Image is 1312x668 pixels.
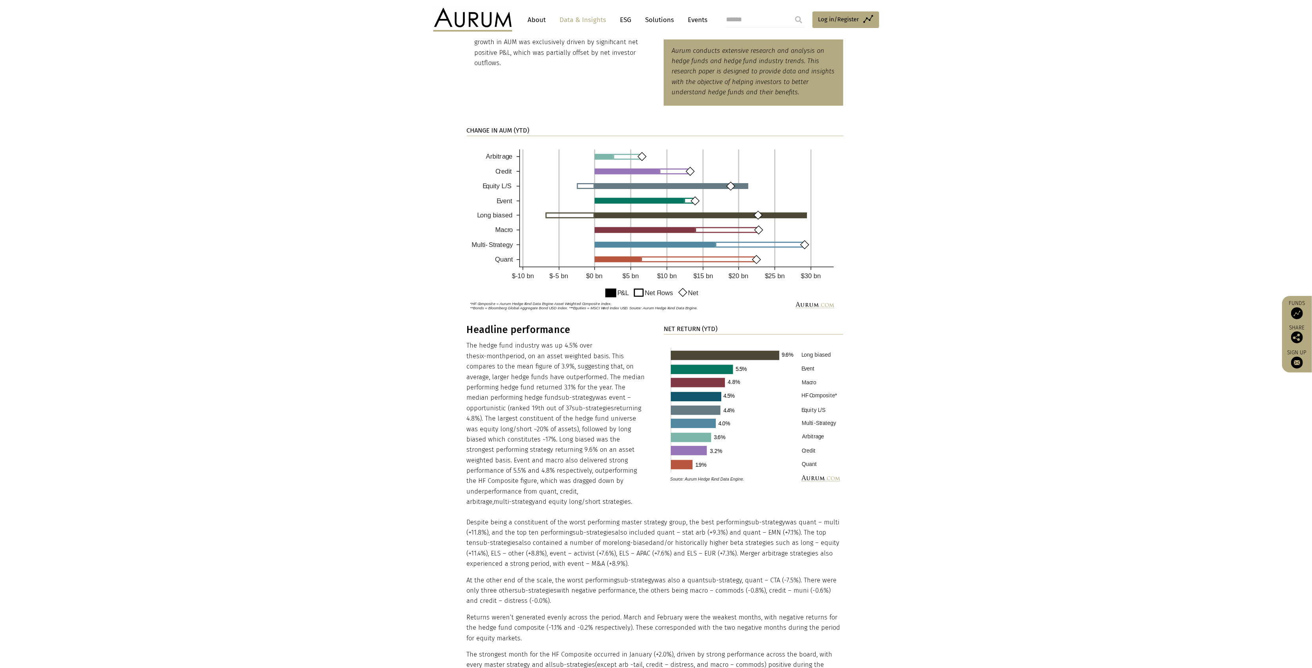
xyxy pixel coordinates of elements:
a: Events [684,13,708,27]
span: sub-strategies [477,539,519,546]
a: ESG [616,13,636,27]
span: multi-strategy [494,498,535,505]
img: Sign up to our newsletter [1291,357,1303,369]
a: About [524,13,550,27]
a: Data & Insights [556,13,610,27]
div: Share [1286,325,1308,343]
strong: NET RETURN (YTD) [664,325,717,333]
strong: CHANGE IN AUM (YTD) [467,127,530,134]
span: sub-strategies [572,404,614,412]
p: Returns weren’t generated evenly across the period. March and February were the weakest months, w... [467,612,844,644]
input: Submit [791,12,807,28]
span: sub-strategy [749,518,786,526]
h3: Headline performance [467,324,647,336]
a: Sign up [1286,349,1308,369]
p: The hedge fund industry was up 4.5% over the period, on an asset weighted basis. This compares to... [467,341,647,507]
span: sub-strategy [618,576,655,584]
span: sub-strategy [559,394,596,401]
span: sub-strategies [515,587,557,594]
span: sub-strategy [706,576,742,584]
span: sub-strategies [573,529,615,536]
span: Log in/Register [818,15,859,24]
a: Funds [1286,300,1308,319]
em: Aurum conducts extensive research and analysis on hedge funds and hedge fund industry trends. Thi... [672,47,835,96]
p: At the other end of the scale, the worst performing was also a quant , quant – CTA (-7.5%). There... [467,575,844,606]
img: Aurum [433,8,512,32]
span: six-month [477,352,506,360]
p: Despite being a constituent of the worst performing master strategy group, the best performing wa... [467,517,844,569]
img: Share this post [1291,331,1303,343]
a: Log in/Register [812,11,879,28]
img: Access Funds [1291,307,1303,319]
a: Solutions [642,13,678,27]
span: long-biased [618,539,653,546]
